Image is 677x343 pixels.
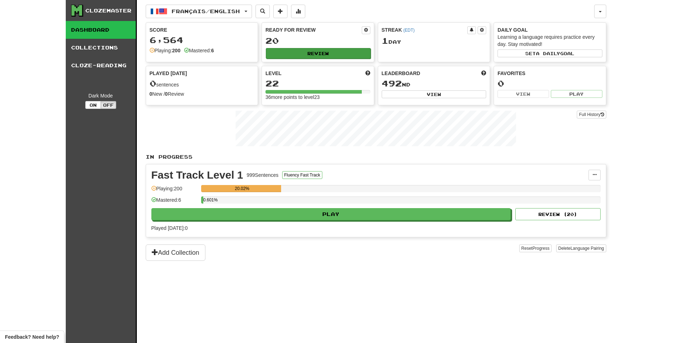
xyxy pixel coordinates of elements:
[519,244,552,252] button: ResetProgress
[532,246,549,251] span: Progress
[382,36,487,46] div: Day
[146,244,205,261] button: Add Collection
[536,51,560,56] span: a daily
[66,21,136,39] a: Dashboard
[291,5,305,18] button: More stats
[265,94,370,101] div: 36 more points to level 23
[515,208,601,220] button: Review (20)
[66,57,136,74] a: Cloze-Reading
[403,28,415,33] a: (EDT)
[150,70,187,77] span: Played [DATE]
[551,90,602,98] button: Play
[265,26,362,33] div: Ready for Review
[498,49,602,57] button: Seta dailygoal
[150,47,181,54] div: Playing:
[498,79,602,88] div: 0
[85,7,131,14] div: Clozemaster
[365,70,370,77] span: Score more points to level up
[172,48,180,53] strong: 200
[151,196,198,208] div: Mastered: 6
[146,153,606,160] p: In Progress
[282,171,322,179] button: Fluency Fast Track
[265,70,281,77] span: Level
[5,333,59,341] span: Open feedback widget
[382,90,487,98] button: View
[382,36,388,46] span: 1
[265,36,370,45] div: 20
[247,171,279,179] div: 999 Sentences
[382,79,487,88] div: nd
[150,91,152,97] strong: 0
[498,90,549,98] button: View
[150,90,254,97] div: New / Review
[382,70,420,77] span: Leaderboard
[151,225,188,231] span: Played [DATE]: 0
[481,70,486,77] span: This week in points, UTC
[151,170,243,180] div: Fast Track Level 1
[556,244,606,252] button: DeleteLanguage Pairing
[382,26,468,33] div: Streak
[150,78,156,88] span: 0
[151,208,511,220] button: Play
[256,5,270,18] button: Search sentences
[273,5,288,18] button: Add sentence to collection
[146,5,252,18] button: Français/English
[498,26,602,33] div: Daily Goal
[266,48,371,59] button: Review
[211,48,214,53] strong: 6
[172,8,240,14] span: Français / English
[150,26,254,33] div: Score
[184,47,214,54] div: Mastered:
[101,101,116,109] button: Off
[151,185,198,197] div: Playing: 200
[150,36,254,44] div: 6,564
[85,101,101,109] button: On
[570,246,604,251] span: Language Pairing
[203,185,281,192] div: 20.02%
[165,91,168,97] strong: 0
[265,79,370,88] div: 22
[150,79,254,88] div: sentences
[382,78,402,88] span: 492
[66,39,136,57] a: Collections
[71,92,130,99] div: Dark Mode
[498,70,602,77] div: Favorites
[577,111,606,118] a: Full History
[498,33,602,48] div: Learning a language requires practice every day. Stay motivated!
[203,196,204,204] div: 0.601%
